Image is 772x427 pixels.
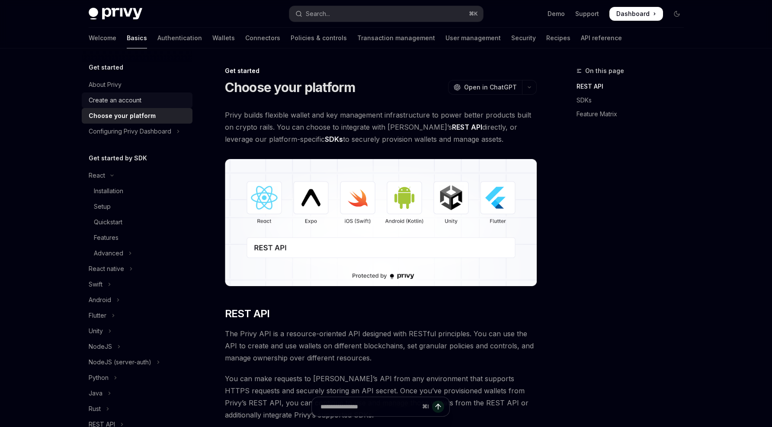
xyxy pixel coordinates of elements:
button: Toggle React native section [82,261,192,277]
span: REST API [225,307,270,321]
a: Setup [82,199,192,214]
img: dark logo [89,8,142,20]
a: Demo [548,10,565,18]
button: Toggle React section [82,168,192,183]
div: NodeJS [89,341,112,352]
button: Send message [432,401,444,413]
button: Toggle Swift section [82,277,192,292]
button: Toggle NodeJS (server-auth) section [82,354,192,370]
a: Features [82,230,192,245]
div: Get started [225,67,537,75]
div: Features [94,233,119,243]
a: Quickstart [82,214,192,230]
div: Flutter [89,310,106,321]
a: Authentication [157,28,202,48]
button: Toggle dark mode [670,7,684,21]
div: Android [89,295,111,305]
strong: SDKs [325,135,343,143]
span: Open in ChatGPT [464,83,517,92]
button: Open search [289,6,483,22]
a: Wallets [212,28,235,48]
input: Ask a question... [320,397,419,416]
button: Toggle Unity section [82,323,192,339]
span: On this page [585,66,624,76]
span: You can make requests to [PERSON_NAME]’s API from any environment that supports HTTPS requests an... [225,373,537,421]
a: Support [575,10,599,18]
div: NodeJS (server-auth) [89,357,151,367]
button: Toggle Advanced section [82,245,192,261]
a: Welcome [89,28,116,48]
button: Toggle Rust section [82,401,192,417]
button: Toggle Flutter section [82,308,192,323]
div: Python [89,373,109,383]
a: Security [511,28,536,48]
h5: Get started by SDK [89,153,147,163]
div: Search... [306,9,330,19]
div: Quickstart [94,217,122,227]
div: Rust [89,404,101,414]
a: Create an account [82,92,192,108]
div: React native [89,264,124,274]
div: Setup [94,201,111,212]
button: Open in ChatGPT [448,80,522,95]
a: Policies & controls [291,28,347,48]
div: Installation [94,186,123,196]
a: Feature Matrix [577,107,691,121]
a: REST API [577,80,691,93]
div: Create an account [89,95,141,105]
button: Toggle Python section [82,370,192,386]
div: Swift [89,279,103,290]
span: Dashboard [616,10,650,18]
button: Toggle Configuring Privy Dashboard section [82,124,192,139]
span: ⌘ K [469,10,478,17]
div: Java [89,388,103,398]
h1: Choose your platform [225,80,356,95]
div: Unity [89,326,103,336]
div: About Privy [89,80,122,90]
div: React [89,170,105,181]
a: Transaction management [357,28,435,48]
a: Connectors [245,28,280,48]
h5: Get started [89,62,123,73]
div: Choose your platform [89,111,156,121]
strong: REST API [452,123,482,131]
a: Dashboard [609,7,663,21]
a: SDKs [577,93,691,107]
div: Configuring Privy Dashboard [89,126,171,137]
div: Advanced [94,248,123,258]
img: images/Platform2.png [225,159,537,286]
a: Installation [82,183,192,199]
span: The Privy API is a resource-oriented API designed with RESTful principles. You can use the API to... [225,328,537,364]
a: API reference [581,28,622,48]
a: Choose your platform [82,108,192,124]
a: User management [445,28,501,48]
button: Toggle Java section [82,386,192,401]
a: Basics [127,28,147,48]
button: Toggle NodeJS section [82,339,192,354]
a: About Privy [82,77,192,92]
button: Toggle Android section [82,292,192,308]
a: Recipes [546,28,570,48]
span: Privy builds flexible wallet and key management infrastructure to power better products built on ... [225,109,537,145]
